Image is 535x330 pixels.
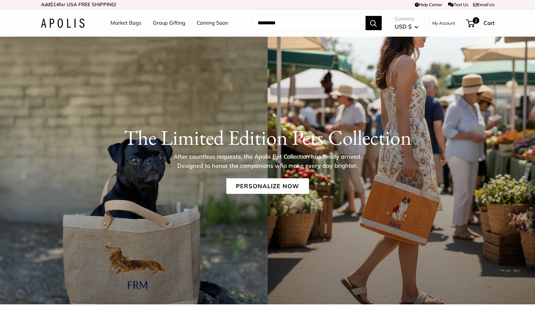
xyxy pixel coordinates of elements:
span: $14 [50,1,59,7]
span: Currency [395,14,418,23]
a: My Account [432,19,455,27]
a: Text Us [448,2,468,7]
a: Email Us [473,2,494,7]
button: Search [366,16,382,30]
input: Search... [252,16,366,30]
a: Coming Soon [197,18,228,28]
a: Help Center [415,2,442,7]
a: 2 Cart [467,18,494,28]
span: USD $ [395,23,412,30]
span: Cart [483,19,494,26]
a: Personalize Now [226,178,309,194]
span: 2 [472,17,479,24]
h1: The Limited Edition Pets Collection [41,125,494,150]
button: USD $ [395,21,418,32]
p: After countless requests, the Apolis Pet Collection has finally arrived. Designed to honor the co... [162,152,373,170]
a: Market Bags [110,18,142,28]
a: Group Gifting [153,18,185,28]
img: Apolis [41,18,85,28]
